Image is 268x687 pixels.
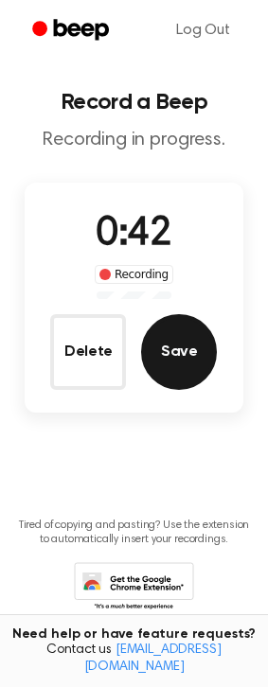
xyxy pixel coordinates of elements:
[50,314,126,390] button: Delete Audio Record
[11,643,257,676] span: Contact us
[15,91,253,114] h1: Record a Beep
[15,129,253,152] p: Recording in progress.
[95,265,173,284] div: Recording
[84,643,222,674] a: [EMAIL_ADDRESS][DOMAIN_NAME]
[141,314,217,390] button: Save Audio Record
[19,12,126,49] a: Beep
[96,215,171,255] span: 0:42
[157,8,249,53] a: Log Out
[15,519,253,547] p: Tired of copying and pasting? Use the extension to automatically insert your recordings.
